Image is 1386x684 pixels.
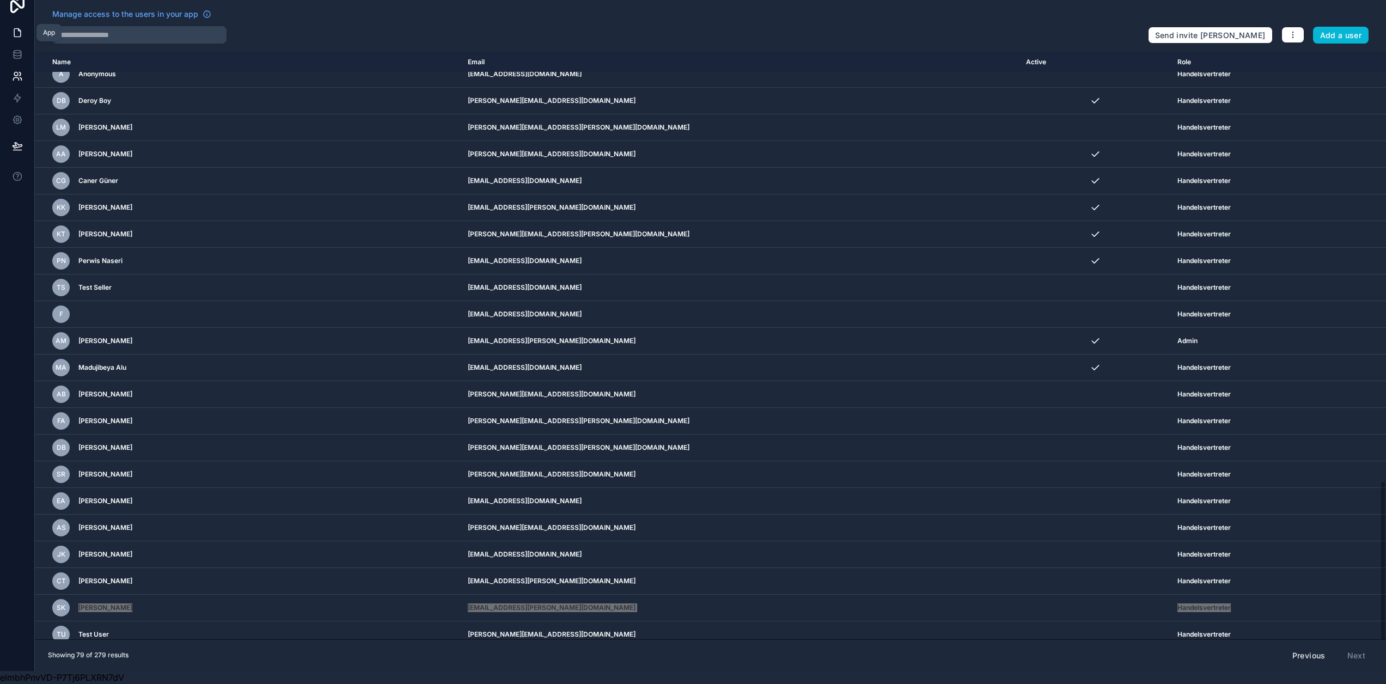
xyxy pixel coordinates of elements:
span: Handelsvertreter [1177,550,1231,559]
span: Handelsvertreter [1177,310,1231,319]
span: Handelsvertreter [1177,497,1231,505]
span: Handelsvertreter [1177,150,1231,158]
td: [EMAIL_ADDRESS][PERSON_NAME][DOMAIN_NAME] [461,328,1019,355]
button: Send invite [PERSON_NAME] [1148,27,1273,44]
span: f [59,310,63,319]
span: MA [56,363,66,372]
span: Handelsvertreter [1177,176,1231,185]
button: Previous [1285,646,1333,665]
td: [EMAIL_ADDRESS][PERSON_NAME][DOMAIN_NAME] [461,595,1019,621]
span: Handelsvertreter [1177,443,1231,452]
span: [PERSON_NAME] [78,470,132,479]
td: [PERSON_NAME][EMAIL_ADDRESS][PERSON_NAME][DOMAIN_NAME] [461,408,1019,435]
span: Deroy Boy [78,96,111,105]
span: Handelsvertreter [1177,256,1231,265]
span: TS [57,283,65,292]
span: Handelsvertreter [1177,390,1231,399]
span: PN [57,256,66,265]
th: Name [35,52,461,72]
td: [PERSON_NAME][EMAIL_ADDRESS][DOMAIN_NAME] [461,461,1019,488]
span: Handelsvertreter [1177,470,1231,479]
span: Caner Güner [78,176,118,185]
td: [PERSON_NAME][EMAIL_ADDRESS][PERSON_NAME][DOMAIN_NAME] [461,114,1019,141]
span: DB [57,96,66,105]
td: [EMAIL_ADDRESS][DOMAIN_NAME] [461,61,1019,88]
span: Handelsvertreter [1177,577,1231,585]
td: [PERSON_NAME][EMAIL_ADDRESS][DOMAIN_NAME] [461,141,1019,168]
td: [EMAIL_ADDRESS][PERSON_NAME][DOMAIN_NAME] [461,568,1019,595]
span: LM [56,123,66,132]
span: AS [57,523,66,532]
td: [PERSON_NAME][EMAIL_ADDRESS][PERSON_NAME][DOMAIN_NAME] [461,221,1019,248]
td: [EMAIL_ADDRESS][PERSON_NAME][DOMAIN_NAME] [461,194,1019,221]
span: Handelsvertreter [1177,283,1231,292]
span: [PERSON_NAME] [78,497,132,505]
button: Add a user [1313,27,1369,44]
td: [PERSON_NAME][EMAIL_ADDRESS][DOMAIN_NAME] [461,515,1019,541]
span: KK [57,203,65,212]
td: [EMAIL_ADDRESS][DOMAIN_NAME] [461,168,1019,194]
span: Handelsvertreter [1177,203,1231,212]
span: [PERSON_NAME] [78,603,132,612]
span: Handelsvertreter [1177,363,1231,372]
span: [PERSON_NAME] [78,443,132,452]
td: [EMAIL_ADDRESS][DOMAIN_NAME] [461,355,1019,381]
td: [EMAIL_ADDRESS][DOMAIN_NAME] [461,274,1019,301]
span: [PERSON_NAME] [78,417,132,425]
span: Madujibeya Alu [78,363,126,372]
td: [EMAIL_ADDRESS][DOMAIN_NAME] [461,248,1019,274]
span: Handelsvertreter [1177,630,1231,639]
span: Handelsvertreter [1177,603,1231,612]
span: Manage access to the users in your app [52,9,198,20]
span: [PERSON_NAME] [78,550,132,559]
a: Manage access to the users in your app [52,9,211,20]
span: CG [56,176,66,185]
span: [PERSON_NAME] [78,523,132,532]
span: Anonymous [78,70,116,78]
span: [PERSON_NAME] [78,123,132,132]
span: Test User [78,630,109,639]
td: [PERSON_NAME][EMAIL_ADDRESS][DOMAIN_NAME] [461,621,1019,648]
span: Handelsvertreter [1177,230,1231,239]
span: FA [57,417,65,425]
span: Admin [1177,337,1198,345]
span: Handelsvertreter [1177,523,1231,532]
div: scrollable content [35,52,1386,639]
div: App [43,28,55,37]
span: [PERSON_NAME] [78,390,132,399]
td: [PERSON_NAME][EMAIL_ADDRESS][PERSON_NAME][DOMAIN_NAME] [461,435,1019,461]
td: [EMAIL_ADDRESS][DOMAIN_NAME] [461,301,1019,328]
span: Perwis Naseri [78,256,123,265]
span: Handelsvertreter [1177,96,1231,105]
span: AA [56,150,66,158]
span: [PERSON_NAME] [78,230,132,239]
span: AM [56,337,66,345]
td: [PERSON_NAME][EMAIL_ADDRESS][DOMAIN_NAME] [461,88,1019,114]
span: Handelsvertreter [1177,123,1231,132]
th: Email [461,52,1019,72]
span: TU [57,630,66,639]
span: SK [57,603,65,612]
span: Handelsvertreter [1177,417,1231,425]
span: KT [57,230,65,239]
span: Test Seller [78,283,112,292]
th: Active [1019,52,1171,72]
span: EA [57,497,65,505]
span: [PERSON_NAME] [78,337,132,345]
span: JK [57,550,65,559]
span: [PERSON_NAME] [78,203,132,212]
span: [PERSON_NAME] [78,150,132,158]
td: [PERSON_NAME][EMAIL_ADDRESS][DOMAIN_NAME] [461,381,1019,408]
td: [EMAIL_ADDRESS][DOMAIN_NAME] [461,488,1019,515]
span: Handelsvertreter [1177,70,1231,78]
span: DB [57,443,66,452]
span: A [59,70,64,78]
span: CT [57,577,66,585]
span: AB [57,390,66,399]
span: [PERSON_NAME] [78,577,132,585]
span: SR [57,470,65,479]
th: Role [1171,52,1329,72]
td: [EMAIL_ADDRESS][DOMAIN_NAME] [461,541,1019,568]
span: Showing 79 of 279 results [48,651,129,659]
